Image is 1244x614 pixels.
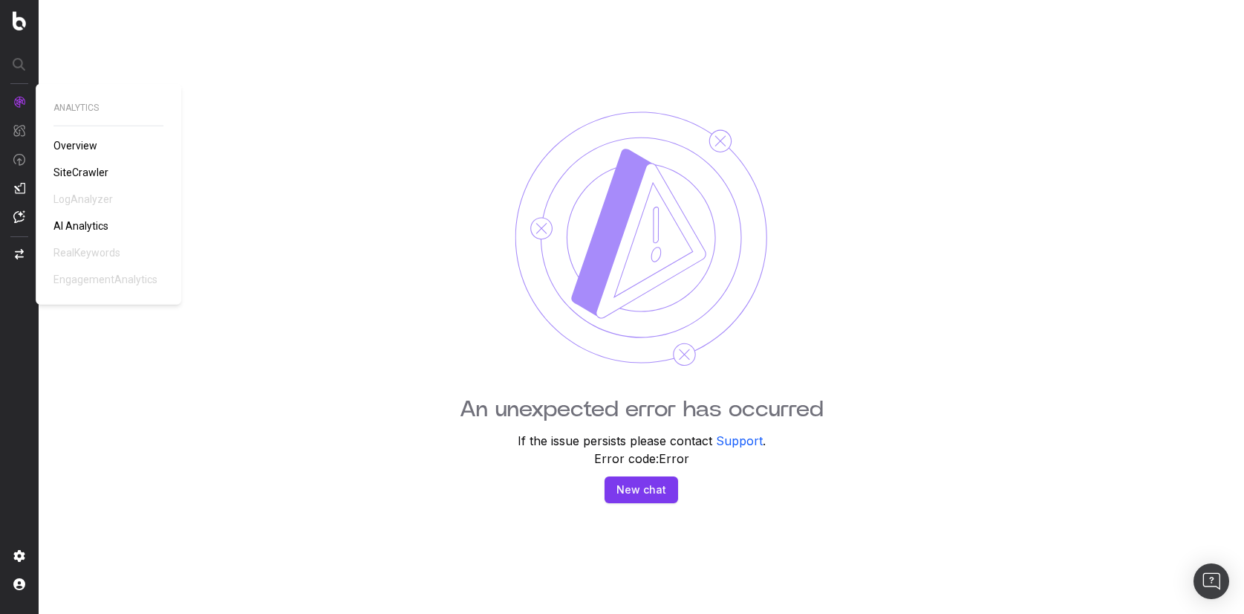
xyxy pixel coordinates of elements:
[13,153,25,166] img: Activation
[53,140,97,152] span: Overview
[13,124,25,137] img: Intelligence
[53,167,108,178] span: SiteCrawler
[13,96,25,108] img: Analytics
[53,220,108,232] span: AI Analytics
[13,11,26,30] img: Botify logo
[13,578,25,590] img: My account
[53,165,114,180] a: SiteCrawler
[13,550,25,562] img: Setting
[13,182,25,194] img: Studio
[515,111,768,366] img: Error
[13,210,25,223] img: Assist
[53,219,114,233] a: AI Analytics
[716,432,763,450] button: Support
[605,476,678,503] button: New chat
[53,102,163,114] span: ANALYTICS
[460,396,823,423] h1: An unexpected error has occurred
[53,138,103,153] a: Overview
[1193,563,1229,599] div: Open Intercom Messenger
[15,249,24,259] img: Switch project
[518,432,766,468] p: If the issue persists please contact . Error code: Error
